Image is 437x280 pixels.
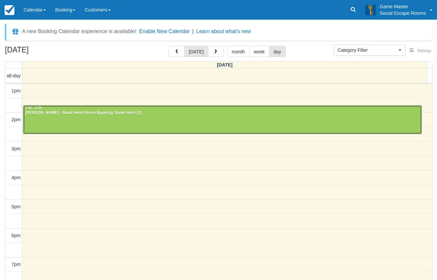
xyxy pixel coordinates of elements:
[139,28,190,35] button: Enable New Calendar
[227,46,250,57] button: month
[7,73,21,78] span: all-day
[11,204,21,209] span: 5pm
[23,105,422,134] a: 1:45 - 2:45[PERSON_NAME] - Bank Heist Room Booking, Bank Heist (2)
[217,62,233,67] span: [DATE]
[269,46,286,57] button: day
[5,5,14,15] img: checkfront-main-nav-mini-logo.png
[25,110,420,116] div: [PERSON_NAME] - Bank Heist Room Booking, Bank Heist (2)
[11,175,21,180] span: 4pm
[249,46,269,57] button: week
[22,28,137,35] div: A new Booking Calendar experience is available!
[11,88,21,93] span: 1pm
[196,28,251,34] a: Learn about what's new
[11,146,21,151] span: 3pm
[380,10,426,16] p: Social Escape Rooms
[417,48,431,53] span: Settings
[333,45,406,56] button: Category Filter
[11,262,21,267] span: 7pm
[192,28,194,34] span: |
[338,47,397,53] span: Category Filter
[5,46,88,58] h2: [DATE]
[25,106,42,110] span: 1:45 - 2:45
[11,117,21,122] span: 2pm
[365,5,376,15] img: A3
[11,233,21,238] span: 6pm
[406,46,435,56] button: Settings
[184,46,208,57] button: [DATE]
[380,3,426,10] p: Game Master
